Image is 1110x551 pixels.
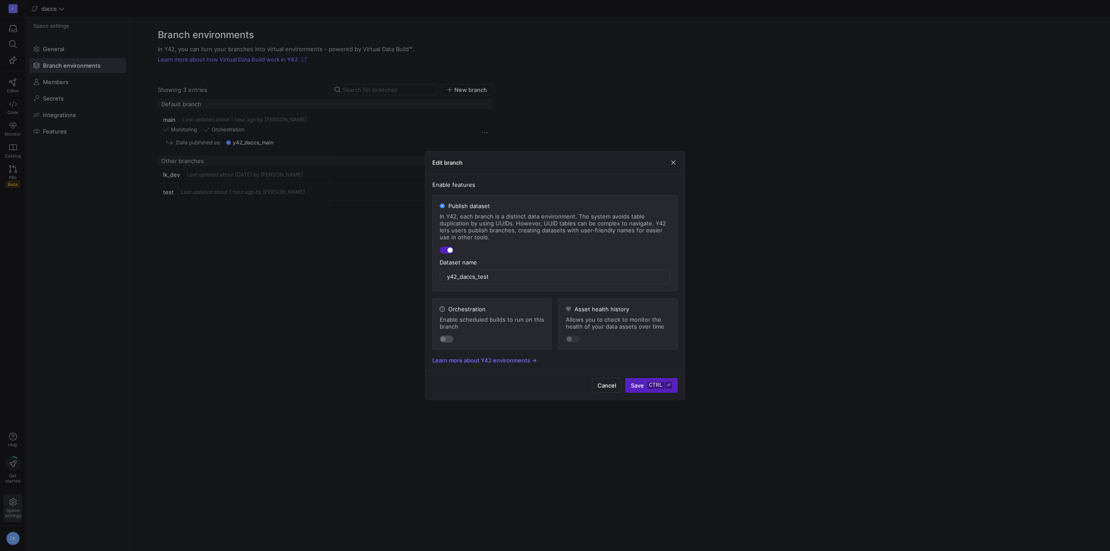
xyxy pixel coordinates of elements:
span: Allows you to check to monitor the health of your data assets over time [566,316,670,330]
span: Cancel [597,382,616,389]
h3: Edit branch [432,159,463,166]
span: Dataset name [440,259,477,266]
kbd: ⏎ [665,382,672,389]
span: Orchestration [448,306,486,313]
span: Save [631,382,672,389]
span: In Y42, each branch is a distinct data environment. The system avoids table duplication by using ... [440,213,670,241]
span: Asset health history [575,306,629,313]
kbd: ctrl [647,382,664,389]
span: Enable scheduled builds to run on this branch [440,316,544,330]
button: Cancel [592,378,622,393]
span: Publish dataset [448,202,490,209]
button: Savectrl⏎ [625,378,678,393]
span: Enable features [432,181,678,188]
a: Learn more about Y42 environments -> [432,357,678,364]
